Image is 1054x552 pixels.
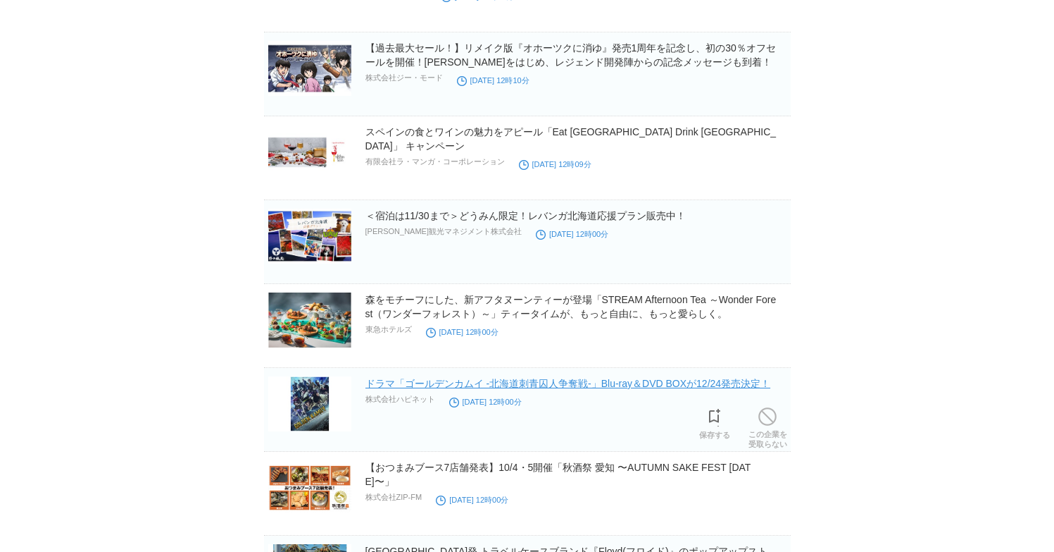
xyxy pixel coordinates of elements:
[365,73,443,83] p: 株式会社ジー・モード
[268,460,351,515] img: 48223-170-362636bb89f75370e1794ced81406488-3334x1875.png
[365,157,505,167] p: 有限会社ラ・マンガ・コーポレーション
[268,209,351,264] img: 19483-1655-4dadce7338c11f361589a5146827b13e-1000x600.png
[365,394,435,405] p: 株式会社ハピネット
[365,226,522,237] p: [PERSON_NAME]観光マネジメント株式会社
[449,398,522,406] time: [DATE] 12時00分
[426,328,498,336] time: [DATE] 12時00分
[365,126,777,152] a: スペインの食とワインの魅力をアピール「Eat [GEOGRAPHIC_DATA] Drink [GEOGRAPHIC_DATA]」 キャンペーン
[365,492,422,503] p: 株式会社ZIP-FM
[365,294,777,319] a: 森をモチーフにした、新アフタヌーンティーが登場「STREAM Afternoon Tea ～Wonder Forest（ワンダーフォレスト）～」ティータイムが、もっと自由に、もっと愛らしく。
[365,462,751,487] a: 【おつまみブース7店舗発表】10/4・5開催「秋酒祭 愛知 〜AUTUMN SAKE FEST [DATE]〜」
[365,324,412,335] p: 東急ホテルズ
[365,378,771,389] a: ドラマ「ゴールデンカムイ -北海道刺青囚人争奪戦-」Blu-ray＆DVD BOXが12/24発売決定！
[699,405,730,440] a: 保存する
[268,41,351,96] img: 1474-866-5841e251822948112e056d61803f07c2-1920x1080.png
[365,210,686,221] a: ＜宿泊は11/30まで＞どうみん限定！レバンガ北海道応援プラン販売中！
[268,125,351,180] img: 133261-3-970e175726238d66340e9c1fc40a70a3-2917x1042.jpg
[268,376,351,431] img: 31422-2340-74a85a668b0373fb6eab0a3b4a694ed6-1928x2700.jpg
[436,496,508,504] time: [DATE] 12時00分
[268,293,351,348] img: 5113-3776-baa3c9aabacdea9529103d0473134db3-960x640.jpg
[748,404,787,449] a: この企業を受取らない
[519,160,591,168] time: [DATE] 12時09分
[457,76,529,85] time: [DATE] 12時10分
[536,230,608,238] time: [DATE] 12時00分
[365,42,776,68] a: 【過去最大セール！】リメイク版『オホーツクに消ゆ』発売1周年を記念し、初の30％オフセールを開催！[PERSON_NAME]をはじめ、レジェンド開発陣からの記念メッセージも到着！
